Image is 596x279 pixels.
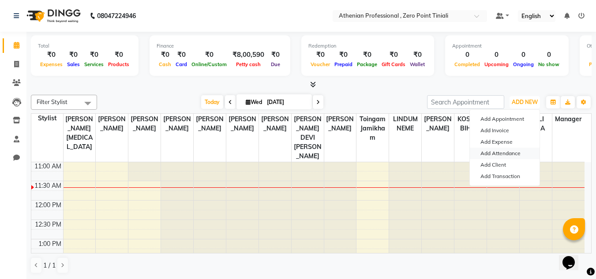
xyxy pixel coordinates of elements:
span: Due [269,61,282,67]
div: ₹0 [379,50,408,60]
span: [PERSON_NAME] [226,114,259,134]
span: Wallet [408,61,427,67]
div: 0 [452,50,482,60]
div: Stylist [31,114,63,123]
span: Products [106,61,131,67]
span: Card [173,61,189,67]
span: No show [536,61,562,67]
span: Sales [65,61,82,67]
span: Upcoming [482,61,511,67]
div: ₹0 [173,50,189,60]
span: Toingam Jamikham [356,114,389,143]
span: Cash [157,61,173,67]
span: Filter Stylist [37,98,67,105]
div: Finance [157,42,283,50]
div: Total [38,42,131,50]
div: Redemption [308,42,427,50]
div: Appointment [452,42,562,50]
div: 0 [482,50,511,60]
a: Add Attendance [470,148,540,159]
input: 2025-09-03 [264,96,308,109]
span: ADD NEW [512,99,538,105]
span: Voucher [308,61,332,67]
div: ₹0 [38,50,65,60]
span: Prepaid [332,61,355,67]
span: Online/Custom [189,61,229,67]
span: [PERSON_NAME] DEVI [PERSON_NAME] [292,114,324,162]
span: [PERSON_NAME] [194,114,226,134]
span: Manager [552,114,585,125]
span: Wed [244,99,264,105]
button: Add Appointment [470,113,540,125]
span: [PERSON_NAME] [259,114,291,134]
span: [PERSON_NAME] [128,114,161,134]
a: Add Expense [470,136,540,148]
span: Services [82,61,106,67]
b: 08047224946 [97,4,136,28]
img: logo [22,4,83,28]
div: ₹0 [106,50,131,60]
input: Search Appointment [427,95,504,109]
iframe: chat widget [559,244,587,270]
span: 1 / 1 [43,261,56,270]
div: ₹0 [308,50,332,60]
a: Add Invoice [470,125,540,136]
div: ₹0 [189,50,229,60]
span: LINDUM NEME [389,114,421,134]
div: 12:30 PM [33,220,63,229]
div: ₹0 [355,50,379,60]
span: Expenses [38,61,65,67]
span: [PERSON_NAME] [96,114,128,134]
span: Petty cash [234,61,263,67]
div: ₹0 [65,50,82,60]
a: Add Transaction [470,171,540,182]
div: 0 [536,50,562,60]
div: ₹8,00,590 [229,50,268,60]
span: KOSHEH BIHAM [454,114,487,134]
div: 11:30 AM [33,181,63,190]
span: [PERSON_NAME][MEDICAL_DATA] [64,114,96,153]
div: 11:00 AM [33,162,63,171]
div: 12:00 PM [33,201,63,210]
div: ₹0 [408,50,427,60]
div: ₹0 [268,50,283,60]
div: 1:00 PM [37,239,63,249]
span: Ongoing [511,61,536,67]
span: Package [355,61,379,67]
span: Gift Cards [379,61,408,67]
div: ₹0 [157,50,173,60]
span: [PERSON_NAME] [422,114,454,134]
div: ₹0 [82,50,106,60]
span: [PERSON_NAME] [324,114,356,134]
a: Add Client [470,159,540,171]
div: 0 [511,50,536,60]
div: ₹0 [332,50,355,60]
span: Today [201,95,223,109]
span: Completed [452,61,482,67]
button: ADD NEW [510,96,540,108]
span: [PERSON_NAME] [161,114,193,134]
